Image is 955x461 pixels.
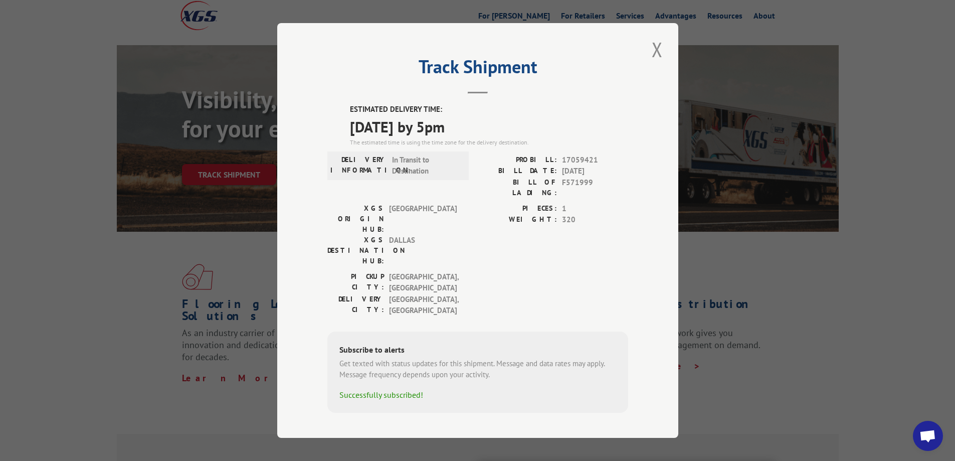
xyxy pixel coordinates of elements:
div: Subscribe to alerts [339,344,616,358]
label: XGS DESTINATION HUB: [327,235,384,266]
div: Get texted with status updates for this shipment. Message and data rates may apply. Message frequ... [339,358,616,381]
label: XGS ORIGIN HUB: [327,203,384,235]
div: The estimated time is using the time zone for the delivery destination. [350,138,628,147]
span: [GEOGRAPHIC_DATA] , [GEOGRAPHIC_DATA] [389,294,457,317]
span: F571999 [562,177,628,198]
h2: Track Shipment [327,60,628,79]
a: Open chat [913,421,943,451]
div: Successfully subscribed! [339,389,616,401]
label: PROBILL: [478,155,557,166]
span: [DATE] [562,166,628,177]
span: [GEOGRAPHIC_DATA] , [GEOGRAPHIC_DATA] [389,271,457,294]
label: DELIVERY CITY: [327,294,384,317]
span: 17059421 [562,155,628,166]
span: In Transit to Destination [392,155,460,177]
label: PICKUP CITY: [327,271,384,294]
label: PIECES: [478,203,557,215]
span: 1 [562,203,628,215]
label: BILL DATE: [478,166,557,177]
span: 320 [562,214,628,226]
label: ESTIMATED DELIVERY TIME: [350,104,628,115]
span: DALLAS [389,235,457,266]
label: WEIGHT: [478,214,557,226]
label: DELIVERY INFORMATION: [330,155,387,177]
label: BILL OF LADING: [478,177,557,198]
button: Close modal [649,36,666,63]
span: [GEOGRAPHIC_DATA] [389,203,457,235]
span: [DATE] by 5pm [350,115,628,138]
